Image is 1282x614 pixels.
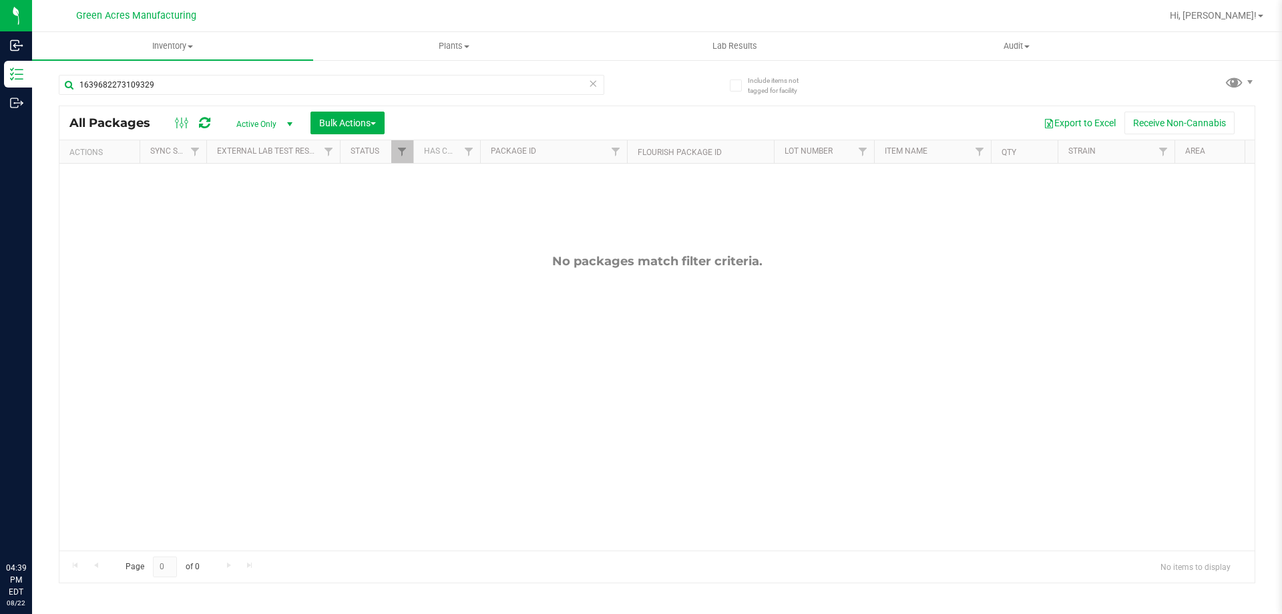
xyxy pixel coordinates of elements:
a: External Lab Test Result [217,146,322,156]
a: Filter [184,140,206,163]
span: Clear [588,75,598,92]
a: Flourish Package ID [638,148,722,157]
a: Status [351,146,379,156]
a: Sync Status [150,146,202,156]
span: Include items not tagged for facility [748,75,815,96]
iframe: Resource center unread badge [39,505,55,521]
a: Qty [1002,148,1016,157]
a: Filter [969,140,991,163]
button: Bulk Actions [310,112,385,134]
span: Page of 0 [114,557,210,577]
div: Actions [69,148,134,157]
button: Receive Non-Cannabis [1124,112,1235,134]
span: Audit [877,40,1156,52]
span: Lab Results [694,40,775,52]
span: No items to display [1150,557,1241,577]
p: 08/22 [6,598,26,608]
a: Lot Number [785,146,833,156]
a: Lab Results [594,32,875,60]
a: Filter [318,140,340,163]
a: Filter [605,140,627,163]
a: Audit [876,32,1157,60]
span: Plants [314,40,594,52]
inline-svg: Inbound [10,39,23,52]
a: Package ID [491,146,536,156]
a: Filter [1152,140,1174,163]
iframe: Resource center [13,507,53,547]
input: Search Package ID, Item Name, SKU, Lot or Part Number... [59,75,604,95]
p: 04:39 PM EDT [6,562,26,598]
span: Hi, [PERSON_NAME]! [1170,10,1257,21]
a: Filter [458,140,480,163]
a: Filter [852,140,874,163]
a: Plants [313,32,594,60]
span: Green Acres Manufacturing [76,10,196,21]
th: Has COA [413,140,480,164]
a: Filter [391,140,413,163]
a: Area [1185,146,1205,156]
span: Bulk Actions [319,118,376,128]
span: Inventory [32,40,313,52]
button: Export to Excel [1035,112,1124,134]
a: Inventory [32,32,313,60]
inline-svg: Outbound [10,96,23,110]
a: Item Name [885,146,927,156]
span: All Packages [69,116,164,130]
a: Strain [1068,146,1096,156]
div: No packages match filter criteria. [59,254,1255,269]
inline-svg: Inventory [10,67,23,81]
